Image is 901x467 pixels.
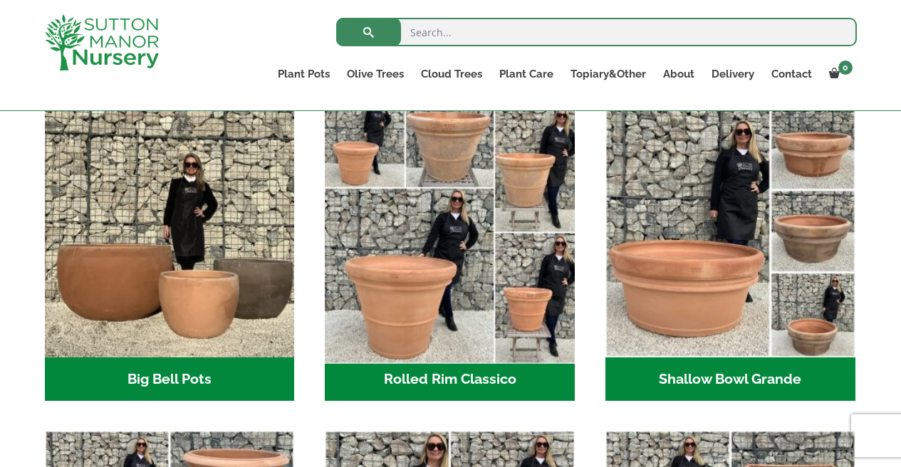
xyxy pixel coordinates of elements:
a: Visit product category Big Bell Pots [45,107,295,401]
img: Shallow Bowl Grande [605,107,855,357]
img: Big Bell Pots [45,107,295,357]
a: Delivery [703,64,763,84]
a: Visit product category Shallow Bowl Grande [605,107,855,401]
a: 0 [821,64,857,84]
a: Visit product category Rolled Rim Classico [325,107,575,401]
img: Rolled Rim Classico [319,101,581,363]
a: Topiary&Other [562,64,655,84]
h2: Big Bell Pots [45,357,295,402]
span: 0 [838,61,853,75]
a: About [655,64,703,84]
a: Cloud Trees [412,64,491,84]
a: Plant Pots [269,64,338,84]
a: Contact [763,64,821,84]
h2: Rolled Rim Classico [325,357,575,402]
a: Olive Trees [338,64,412,84]
input: Search... [336,18,857,46]
h2: Shallow Bowl Grande [605,357,855,402]
a: Plant Care [491,64,562,84]
img: logo [45,14,159,70]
